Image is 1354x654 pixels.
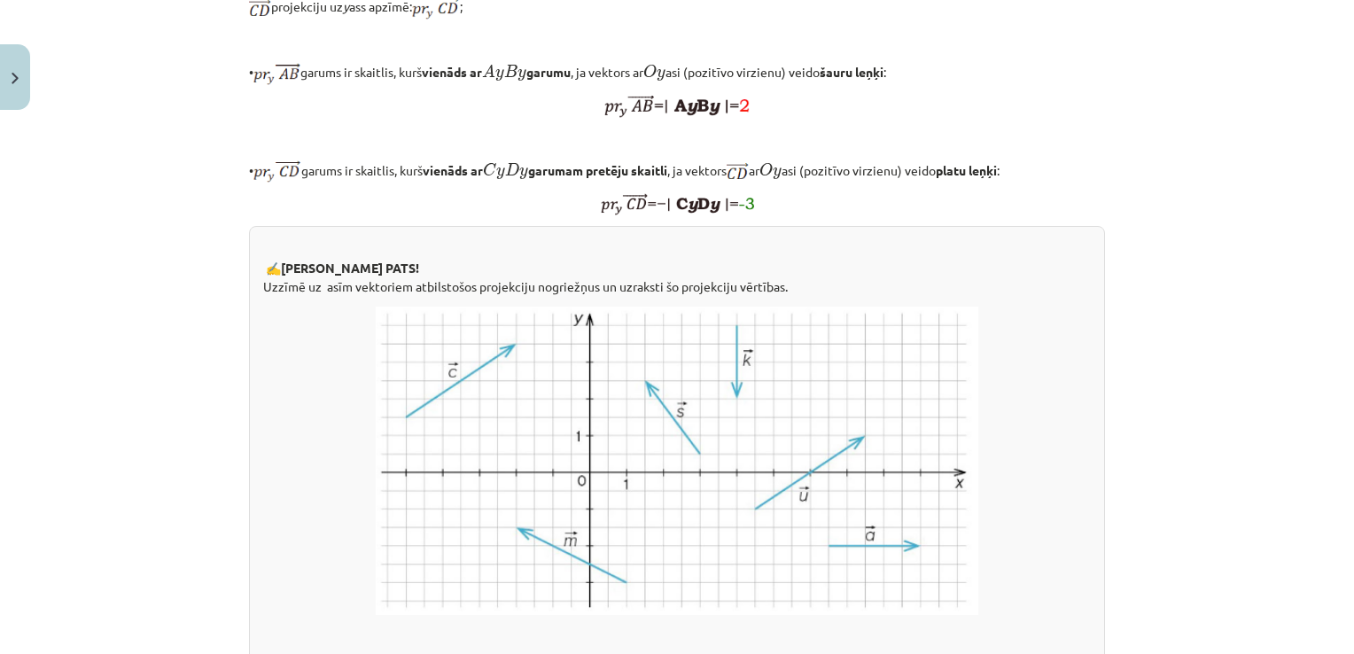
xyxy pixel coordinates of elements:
[496,167,505,178] span: y
[495,69,504,81] span: y
[517,69,526,81] span: y
[263,277,1091,296] p: Uzzīmē uz asīm vektoriem atbilstošos projekciju nogriežņus un uzraksti šo projekciju vērtības.
[505,162,519,175] span: D
[482,64,495,77] span: A
[249,158,1105,183] p: • garums ir skaitlis, kurš , ja vektors ar asi (pozitīvo virzienu) veido :
[263,626,1091,644] p: ​
[504,65,517,77] span: B
[281,260,419,276] b: [PERSON_NAME] PATS!
[657,69,665,81] span: y
[423,162,667,178] b: vienāds ar garumam pretēju skaitli
[422,64,571,80] b: vienāds ar garumu
[249,59,1105,85] p: • garums ir skaitlis, kurš , ja vektors ar asi (pozitīvo virzienu) veido :
[483,162,496,175] span: C
[936,162,997,178] b: platu leņķi
[643,65,657,78] span: O
[820,64,883,80] b: šauru leņķi
[759,162,773,175] span: O
[773,167,782,178] span: y
[12,73,19,84] img: icon-close-lesson-0947bae3869378f0d4975bcd49f059093ad1ed9edebbc8119c70593378902aed.svg
[519,167,528,178] span: y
